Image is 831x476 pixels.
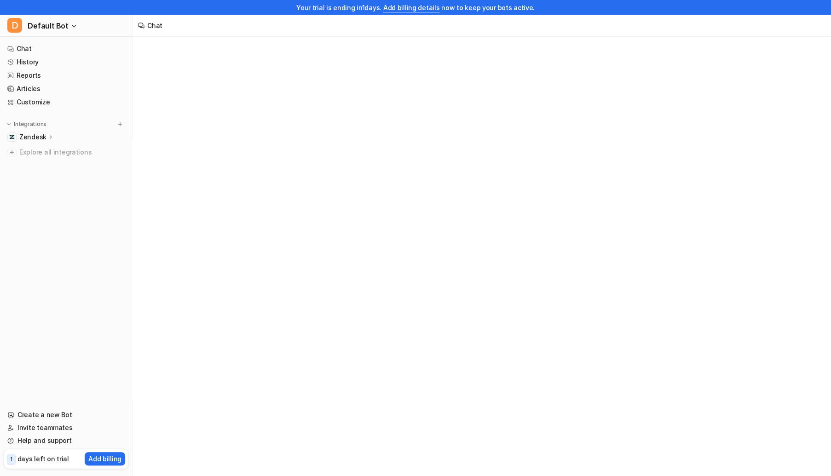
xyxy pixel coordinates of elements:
img: explore all integrations [7,148,17,157]
p: days left on trial [17,454,69,464]
p: Add billing [88,454,121,464]
a: Invite teammates [4,421,128,434]
img: menu_add.svg [117,121,123,127]
button: Add billing [85,452,125,465]
a: Help and support [4,434,128,447]
span: Default Bot [28,19,69,32]
a: Create a new Bot [4,408,128,421]
div: Chat [147,21,162,30]
a: Reports [4,69,128,82]
span: D [7,18,22,33]
a: History [4,56,128,69]
p: Integrations [14,120,46,128]
a: Explore all integrations [4,146,128,159]
a: Add billing details [383,4,440,11]
p: 1 [10,455,12,464]
img: Zendesk [9,134,15,140]
p: Zendesk [19,132,46,142]
a: Articles [4,82,128,95]
img: expand menu [6,121,12,127]
a: Customize [4,96,128,109]
button: Integrations [4,120,49,129]
a: Chat [4,42,128,55]
span: Explore all integrations [19,145,125,160]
